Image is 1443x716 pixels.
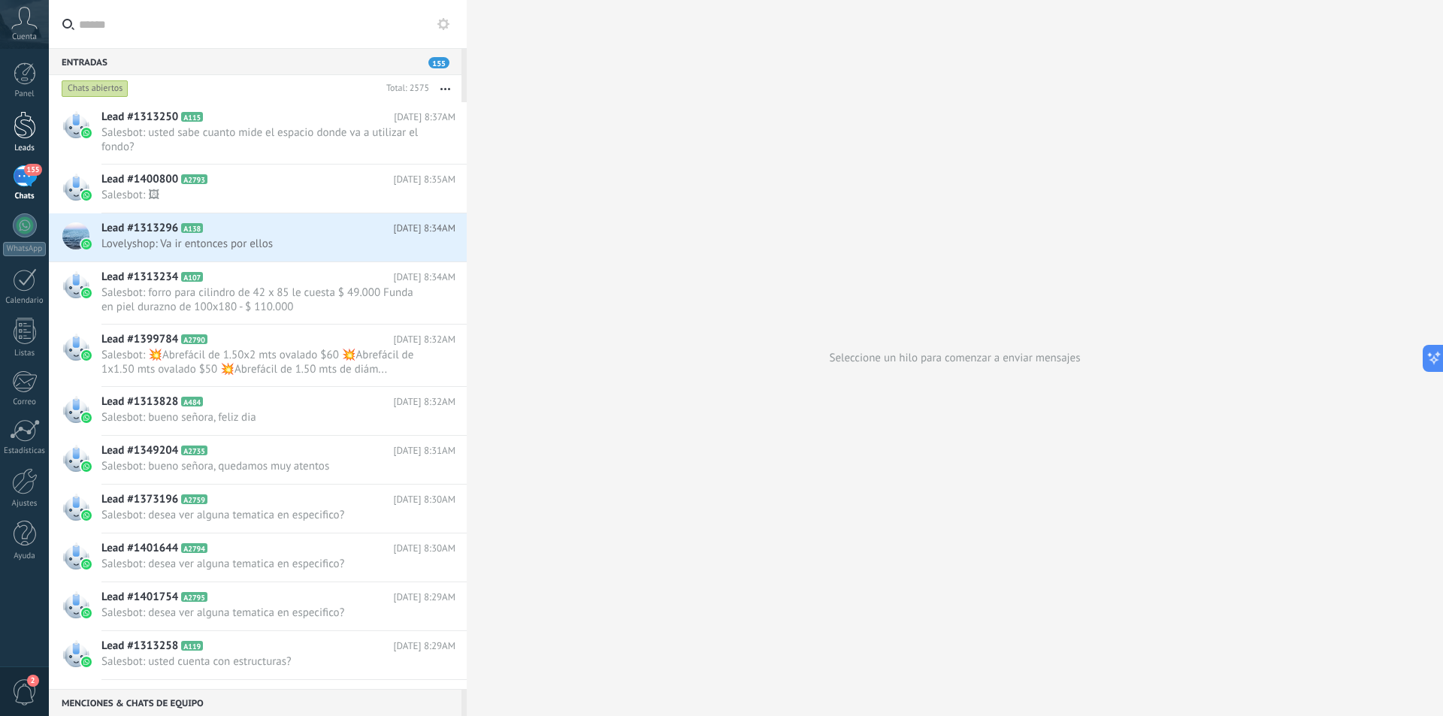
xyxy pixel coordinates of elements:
[81,412,92,423] img: waba.svg
[101,348,427,376] span: Salesbot: 💥Abrefácil de 1.50x2 mts ovalado $60 💥Abrefácil de 1x1.50 mts ovalado $50 💥Abrefácil de...
[3,89,47,99] div: Panel
[81,350,92,361] img: waba.svg
[101,508,427,522] span: Salesbot: desea ver alguna tematica en especifico?
[24,164,41,176] span: 155
[101,221,178,236] span: Lead #1313296
[49,533,467,582] a: Lead #1401644 A2794 [DATE] 8:30AM Salesbot: desea ver alguna tematica en especifico?
[49,436,467,484] a: Lead #1349204 A2735 [DATE] 8:31AM Salesbot: bueno señora, quedamos muy atentos
[101,557,427,571] span: Salesbot: desea ver alguna tematica en especifico?
[81,461,92,472] img: waba.svg
[3,349,47,358] div: Listas
[81,559,92,569] img: waba.svg
[12,32,37,42] span: Cuenta
[3,397,47,407] div: Correo
[49,213,467,261] a: Lead #1313296 A138 [DATE] 8:34AM Lovelyshop: Va ir entonces por ellos
[101,492,178,507] span: Lead #1373196
[181,272,203,282] span: A107
[181,592,207,602] span: A2795
[49,262,467,324] a: Lead #1313234 A107 [DATE] 8:34AM Salesbot: forro para cilindro de 42 x 85 le cuesta $ 49.000 Fund...
[181,446,207,455] span: A2735
[394,443,455,458] span: [DATE] 8:31AM
[101,110,178,125] span: Lead #1313250
[101,687,178,702] span: Lead #1313270
[181,112,203,122] span: A115
[81,190,92,201] img: waba.svg
[394,590,455,605] span: [DATE] 8:29AM
[101,332,178,347] span: Lead #1399784
[181,174,207,184] span: A2793
[49,582,467,630] a: Lead #1401754 A2795 [DATE] 8:29AM Salesbot: desea ver alguna tematica en especifico?
[101,285,427,314] span: Salesbot: forro para cilindro de 42 x 85 le cuesta $ 49.000 Funda en piel durazno de 100x180 - $ ...
[101,590,178,605] span: Lead #1401754
[3,296,47,306] div: Calendario
[49,165,467,213] a: Lead #1400800 A2793 [DATE] 8:35AM Salesbot: 🖼
[380,81,429,96] div: Total: 2575
[27,675,39,687] span: 2
[394,541,455,556] span: [DATE] 8:30AM
[394,172,455,187] span: [DATE] 8:35AM
[428,57,449,68] span: 155
[81,288,92,298] img: waba.svg
[101,410,427,424] span: Salesbot: bueno señora, feliz dia
[81,239,92,249] img: waba.svg
[81,510,92,521] img: waba.svg
[394,687,455,702] span: [DATE] 8:28AM
[181,641,203,651] span: A119
[49,387,467,435] a: Lead #1313828 A484 [DATE] 8:32AM Salesbot: bueno señora, feliz dia
[49,48,461,75] div: Entradas
[3,144,47,153] div: Leads
[181,543,207,553] span: A2794
[101,639,178,654] span: Lead #1313258
[181,494,207,504] span: A2759
[394,394,455,409] span: [DATE] 8:32AM
[181,223,203,233] span: A138
[181,397,203,406] span: A484
[101,237,427,251] span: Lovelyshop: Va ir entonces por ellos
[3,192,47,201] div: Chats
[49,102,467,164] a: Lead #1313250 A115 [DATE] 8:37AM Salesbot: usted sabe cuanto mide el espacio donde va a utilizar ...
[81,128,92,138] img: waba.svg
[3,499,47,509] div: Ajustes
[81,657,92,667] img: waba.svg
[101,125,427,154] span: Salesbot: usted sabe cuanto mide el espacio donde va a utilizar el fondo?
[101,443,178,458] span: Lead #1349204
[49,485,467,533] a: Lead #1373196 A2759 [DATE] 8:30AM Salesbot: desea ver alguna tematica en especifico?
[394,110,455,125] span: [DATE] 8:37AM
[181,334,207,344] span: A2790
[49,689,461,716] div: Menciones & Chats de equipo
[101,270,178,285] span: Lead #1313234
[394,639,455,654] span: [DATE] 8:29AM
[429,75,461,102] button: Más
[101,188,427,202] span: Salesbot: 🖼
[3,551,47,561] div: Ayuda
[49,325,467,386] a: Lead #1399784 A2790 [DATE] 8:32AM Salesbot: 💥Abrefácil de 1.50x2 mts ovalado $60 💥Abrefácil de 1x...
[3,446,47,456] div: Estadísticas
[394,270,455,285] span: [DATE] 8:34AM
[101,606,427,620] span: Salesbot: desea ver alguna tematica en especifico?
[101,172,178,187] span: Lead #1400800
[101,459,427,473] span: Salesbot: bueno señora, quedamos muy atentos
[3,242,46,256] div: WhatsApp
[101,541,178,556] span: Lead #1401644
[62,80,129,98] div: Chats abiertos
[394,492,455,507] span: [DATE] 8:30AM
[101,654,427,669] span: Salesbot: usted cuenta con estructuras?
[394,221,455,236] span: [DATE] 8:34AM
[81,608,92,618] img: waba.svg
[49,631,467,679] a: Lead #1313258 A119 [DATE] 8:29AM Salesbot: usted cuenta con estructuras?
[101,394,178,409] span: Lead #1313828
[394,332,455,347] span: [DATE] 8:32AM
